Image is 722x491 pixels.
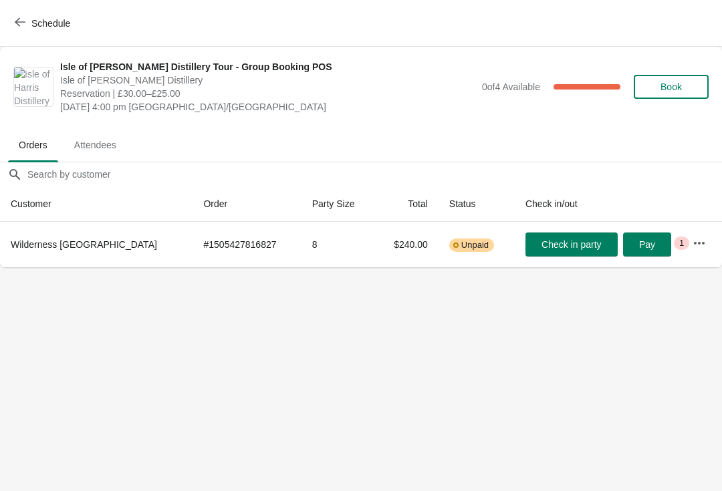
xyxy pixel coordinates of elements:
th: Total [375,186,439,222]
span: Orders [8,133,58,157]
span: [DATE] 4:00 pm [GEOGRAPHIC_DATA]/[GEOGRAPHIC_DATA] [60,100,475,114]
th: Order [193,186,301,222]
th: Check in/out [515,186,682,222]
th: Status [439,186,515,222]
span: Unpaid [461,240,489,251]
span: Pay [639,239,655,250]
span: Check in party [541,239,601,250]
span: Attendees [64,133,127,157]
span: 0 of 4 Available [482,81,540,92]
th: Party Size [302,186,375,222]
input: Search by customer [27,162,722,186]
td: $240.00 [375,222,439,267]
button: Book [634,75,709,99]
td: # 1505427816827 [193,222,301,267]
span: Isle of [PERSON_NAME] Distillery [60,73,475,87]
button: Pay [623,232,671,257]
span: Isle of [PERSON_NAME] Distillery Tour - Group Booking POS [60,60,475,73]
span: Book [660,81,682,92]
img: Isle of Harris Distillery Tour - Group Booking POS [14,67,53,106]
span: Schedule [31,18,70,29]
span: 1 [679,238,684,249]
button: Check in party [525,232,618,257]
button: Schedule [7,11,81,35]
span: Wilderness [GEOGRAPHIC_DATA] [11,239,157,250]
td: 8 [302,222,375,267]
span: Reservation | £30.00–£25.00 [60,87,475,100]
